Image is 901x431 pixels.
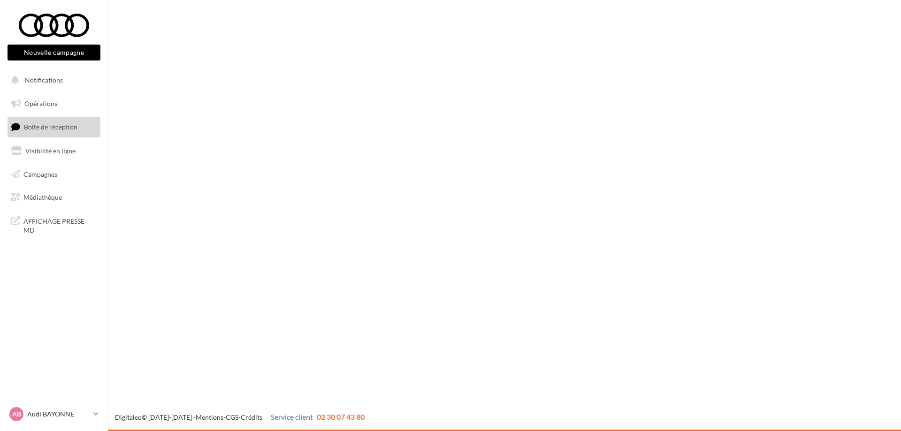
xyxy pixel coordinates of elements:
a: Médiathèque [6,188,102,207]
span: AFFICHAGE PRESSE MD [23,215,97,235]
a: Digitaleo [115,413,142,421]
span: © [DATE]-[DATE] - - - [115,413,365,421]
span: Boîte de réception [24,123,77,131]
a: AB Audi BAYONNE [8,405,100,423]
a: Mentions [196,413,223,421]
span: AB [12,409,21,419]
a: Opérations [6,94,102,113]
span: Notifications [25,76,63,84]
span: Opérations [24,99,57,107]
a: Crédits [241,413,262,421]
span: Visibilité en ligne [25,147,76,155]
a: Boîte de réception [6,117,102,137]
span: Médiathèque [23,193,62,201]
a: Campagnes [6,165,102,184]
p: Audi BAYONNE [27,409,90,419]
span: Campagnes [23,170,57,178]
a: Visibilité en ligne [6,141,102,161]
button: Notifications [6,70,99,90]
button: Nouvelle campagne [8,45,100,60]
a: CGS [226,413,238,421]
span: Service client [271,412,313,421]
a: AFFICHAGE PRESSE MD [6,211,102,239]
span: 02 30 07 43 80 [317,412,365,421]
